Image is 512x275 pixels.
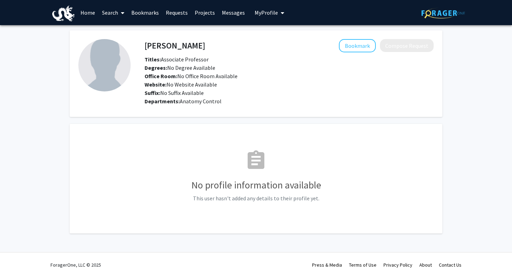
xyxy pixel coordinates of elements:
[78,179,434,191] h3: No profile information available
[128,0,162,25] a: Bookmarks
[145,81,166,88] b: Website:
[145,89,160,96] b: Suffix:
[77,0,99,25] a: Home
[99,0,128,25] a: Search
[145,56,161,63] b: Titles:
[339,39,376,52] button: Add Megan Detloff to Bookmarks
[312,262,342,268] a: Press & Media
[145,98,180,105] b: Departments:
[380,39,434,52] button: Compose Request to Megan Detloff
[78,194,434,202] p: This user hasn't added any details to their profile yet.
[245,149,267,172] mat-icon: assignment
[145,81,217,88] span: No Website Available
[162,0,191,25] a: Requests
[145,73,238,80] span: No Office Room Available
[349,262,377,268] a: Terms of Use
[145,56,209,63] span: Associate Professor
[70,124,442,233] fg-card: No Profile Information
[218,0,248,25] a: Messages
[52,6,75,21] img: Drexel University Logo
[145,39,205,52] h4: [PERSON_NAME]
[255,9,278,16] span: My Profile
[419,262,432,268] a: About
[383,262,412,268] a: Privacy Policy
[180,98,222,105] span: Anatomy Control
[421,8,465,18] img: ForagerOne Logo
[145,89,204,96] span: No Suffix Available
[191,0,218,25] a: Projects
[145,64,167,71] b: Degrees:
[5,244,30,270] iframe: Chat
[145,64,215,71] span: No Degree Available
[78,39,131,91] img: Profile Picture
[439,262,461,268] a: Contact Us
[145,73,177,80] b: Office Room:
